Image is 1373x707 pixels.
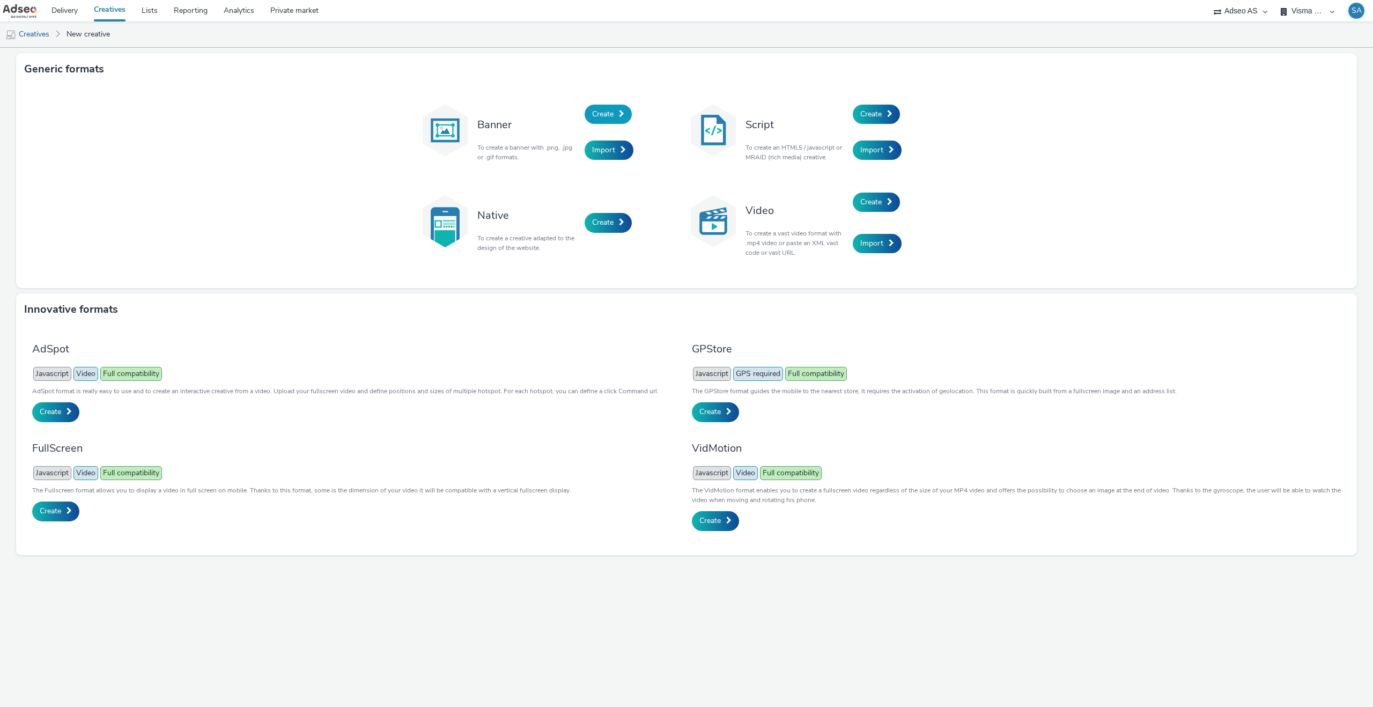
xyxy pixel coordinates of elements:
span: Video [733,466,758,480]
a: Import [853,234,902,253]
span: Full compatibility [785,367,847,381]
span: Javascript [33,466,71,480]
span: Create [592,109,614,119]
span: Create [860,109,882,119]
h3: Innovative formats [24,301,118,318]
span: Full compatibility [100,367,162,381]
a: Create [585,213,632,232]
a: Create [853,105,900,124]
span: Import [860,238,883,248]
p: To create a vast video format with .mp4 video or paste an XML vast code or vast URL. [745,229,847,257]
h3: Video [745,203,847,218]
a: Import [853,141,902,160]
p: The VidMotion format enables you to create a fullscreen video regardless of the size of your MP4 ... [692,485,1341,505]
img: native.svg [418,194,472,248]
p: To create a creative adapted to the design of the website. [477,233,579,253]
span: Create [40,407,61,417]
a: Create [32,502,79,521]
span: Import [860,145,883,155]
div: SA [1352,3,1362,19]
span: Javascript [693,466,731,480]
a: Create [692,511,739,531]
span: Import [592,145,615,155]
img: undefined Logo [3,4,36,18]
span: Javascript [33,367,71,381]
span: Create [592,217,614,227]
a: Create [585,105,632,124]
p: To create a banner with .png, .jpg or .gif formats. [477,143,579,162]
h3: Native [477,208,579,223]
span: Javascript [693,367,731,381]
span: Video [73,367,98,381]
p: The Fullscreen format allows you to display a video in full screen on mobile. Thanks to this form... [32,485,681,495]
h3: VidMotion [692,441,1341,455]
span: GPS required [733,367,783,381]
span: Create [860,197,882,207]
a: Create [853,193,900,212]
span: Full compatibility [760,466,822,480]
h3: FullScreen [32,441,681,455]
span: Create [699,407,721,417]
a: Import [585,141,633,160]
p: To create an HTML5 / javascript or MRAID (rich media) creative. [745,143,847,162]
span: Full compatibility [100,466,162,480]
p: The GPStore format guides the mobile to the nearest store, it requires the activation of geolocat... [692,386,1341,396]
img: mobile [5,30,16,40]
img: banner.svg [418,104,472,157]
span: Video [73,466,98,480]
h3: Banner [477,117,579,132]
span: Create [699,515,721,526]
h3: Script [745,117,847,132]
a: Create [692,402,739,422]
p: AdSpot format is really easy to use and to create an interactive creative from a video. Upload yo... [32,386,681,396]
img: code.svg [686,104,740,157]
span: Create [40,506,61,516]
a: New creative [61,21,115,47]
h3: Generic formats [24,61,104,77]
h3: GPStore [692,342,1341,356]
a: Create [32,402,79,422]
h3: AdSpot [32,342,681,356]
img: video.svg [686,194,740,248]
